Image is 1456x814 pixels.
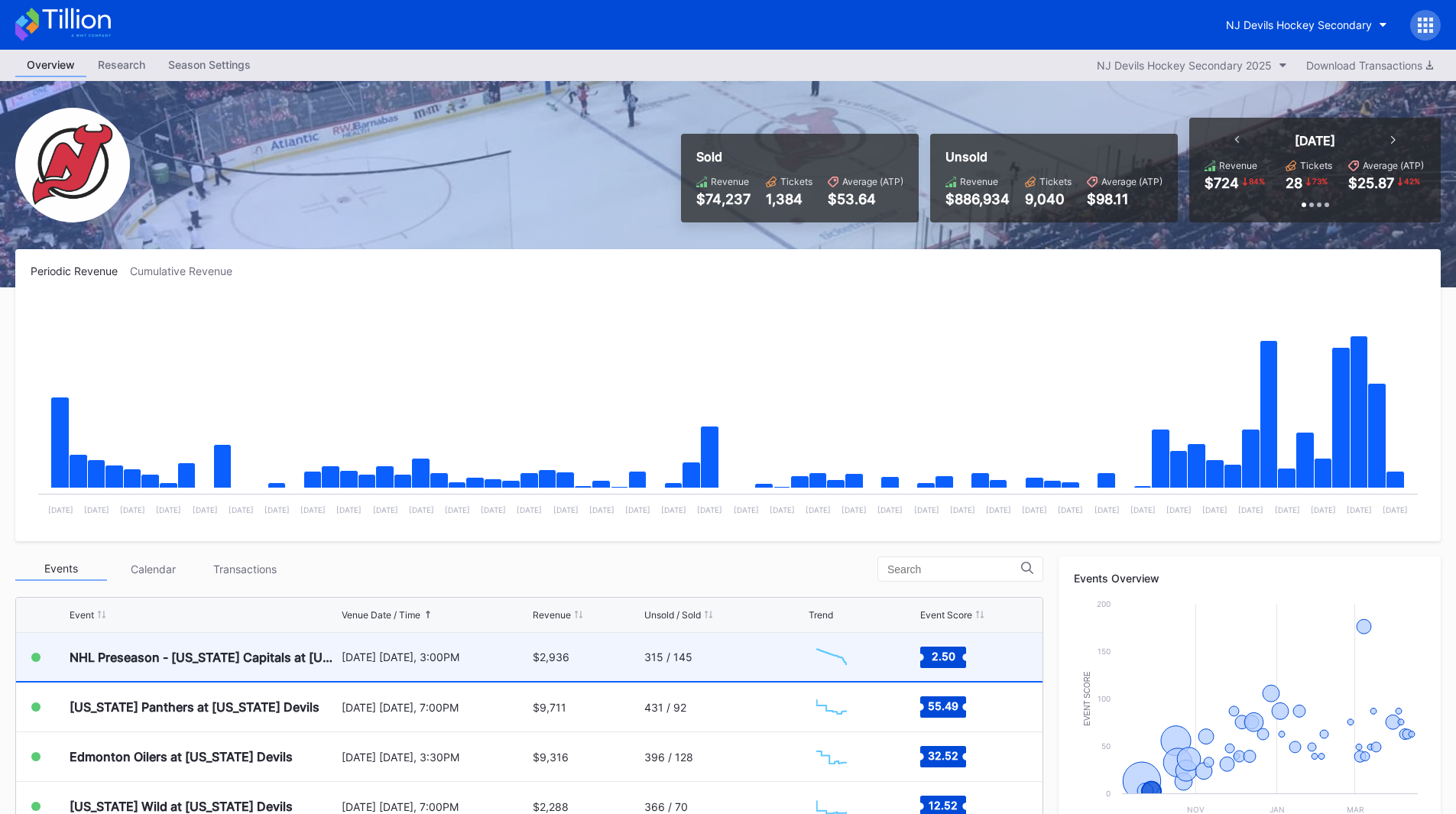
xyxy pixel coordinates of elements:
div: 366 / 70 [644,800,688,813]
text: [DATE] [877,505,903,514]
text: [DATE] [1058,505,1083,514]
div: [DATE] [1295,133,1335,148]
text: [DATE] [1022,505,1047,514]
div: 73 % [1311,175,1329,187]
text: [DATE] [193,505,218,514]
text: [DATE] [625,505,650,514]
text: 100 [1098,694,1111,703]
div: Transactions [199,557,290,581]
div: Trend [809,609,833,621]
text: 55.49 [928,699,958,712]
text: [DATE] [48,505,73,514]
div: Event [70,609,94,621]
text: [DATE] [1311,505,1336,514]
text: [DATE] [336,505,362,514]
div: [US_STATE] Panthers at [US_STATE] Devils [70,699,319,715]
svg: Chart title [31,297,1425,526]
div: 315 / 145 [644,650,692,663]
div: Revenue [711,176,749,187]
div: Research [86,54,157,76]
text: 12.52 [929,799,958,812]
text: Event Score [1083,671,1091,726]
div: Events Overview [1074,572,1425,585]
div: Calendar [107,557,199,581]
text: [DATE] [841,505,867,514]
text: [DATE] [120,505,145,514]
text: Nov [1187,805,1205,814]
text: [DATE] [553,505,579,514]
button: NJ Devils Hockey Secondary [1214,11,1399,39]
text: [DATE] [373,505,398,514]
div: Events [15,557,107,581]
div: 42 % [1402,175,1422,187]
div: NHL Preseason - [US_STATE] Capitals at [US_STATE] Devils (Split Squad) [70,650,338,665]
svg: Chart title [809,738,854,776]
div: 9,040 [1025,191,1072,207]
text: [DATE] [950,505,975,514]
text: [DATE] [1347,505,1372,514]
div: 1,384 [766,191,812,207]
div: $9,711 [533,701,566,714]
div: Tickets [780,176,812,187]
button: NJ Devils Hockey Secondary 2025 [1089,55,1295,76]
div: $9,316 [533,751,569,764]
div: $724 [1205,175,1239,191]
div: [DATE] [DATE], 3:30PM [342,751,530,764]
text: [DATE] [1238,505,1263,514]
div: [US_STATE] Wild at [US_STATE] Devils [70,799,293,814]
div: [DATE] [DATE], 7:00PM [342,800,530,813]
div: $74,237 [696,191,751,207]
div: Season Settings [157,54,262,76]
div: Event Score [920,609,972,621]
text: [DATE] [661,505,686,514]
div: [DATE] [DATE], 7:00PM [342,701,530,714]
text: [DATE] [300,505,326,514]
div: 396 / 128 [644,751,693,764]
text: [DATE] [84,505,109,514]
text: [DATE] [517,505,542,514]
div: Average (ATP) [1101,176,1163,187]
div: Periodic Revenue [31,264,130,277]
div: 84 % [1247,175,1266,187]
div: Cumulative Revenue [130,264,245,277]
text: [DATE] [1130,505,1156,514]
text: 50 [1101,741,1111,751]
a: Season Settings [157,54,262,77]
div: Tickets [1039,176,1072,187]
text: [DATE] [481,505,506,514]
text: [DATE] [264,505,290,514]
div: [DATE] [DATE], 3:00PM [342,650,530,663]
div: Revenue [533,609,571,621]
a: Research [86,54,157,77]
div: Sold [696,149,903,164]
text: [DATE] [697,505,722,514]
div: NJ Devils Hockey Secondary [1226,18,1372,31]
div: 28 [1286,175,1302,191]
text: [DATE] [806,505,831,514]
div: $886,934 [945,191,1010,207]
img: NJ_Devils_Hockey_Secondary.png [15,108,130,222]
text: [DATE] [156,505,181,514]
svg: Chart title [809,688,854,726]
div: $25.87 [1348,175,1394,191]
text: Mar [1347,805,1364,814]
text: [DATE] [1202,505,1227,514]
text: [DATE] [1383,505,1408,514]
text: [DATE] [409,505,434,514]
a: Overview [15,54,86,77]
text: 200 [1097,599,1111,608]
div: Average (ATP) [842,176,903,187]
text: [DATE] [589,505,615,514]
text: Jan [1270,805,1285,814]
text: 150 [1098,647,1111,656]
button: Download Transactions [1299,55,1441,76]
div: Download Transactions [1306,59,1433,72]
text: [DATE] [1166,505,1192,514]
text: 2.50 [931,649,955,662]
div: Revenue [960,176,998,187]
div: $2,288 [533,800,569,813]
div: Average (ATP) [1363,160,1424,171]
text: [DATE] [1275,505,1300,514]
text: [DATE] [734,505,759,514]
div: $53.64 [828,191,903,207]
